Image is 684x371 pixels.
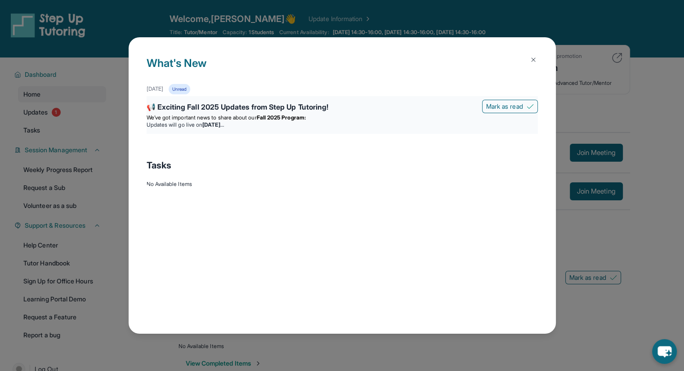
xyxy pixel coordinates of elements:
[147,181,538,188] div: No Available Items
[147,121,538,128] li: Updates will go live on
[530,56,537,63] img: Close Icon
[147,114,257,121] span: We’ve got important news to share about our
[147,55,538,84] h1: What's New
[202,121,224,128] strong: [DATE]
[147,102,538,114] div: 📢 Exciting Fall 2025 Updates from Step Up Tutoring!
[486,102,523,111] span: Mark as read
[482,100,538,113] button: Mark as read
[652,339,677,364] button: chat-button
[257,114,306,121] strong: Fall 2025 Program:
[169,84,190,94] div: Unread
[527,103,534,110] img: Mark as read
[147,85,163,93] div: [DATE]
[147,159,171,172] span: Tasks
